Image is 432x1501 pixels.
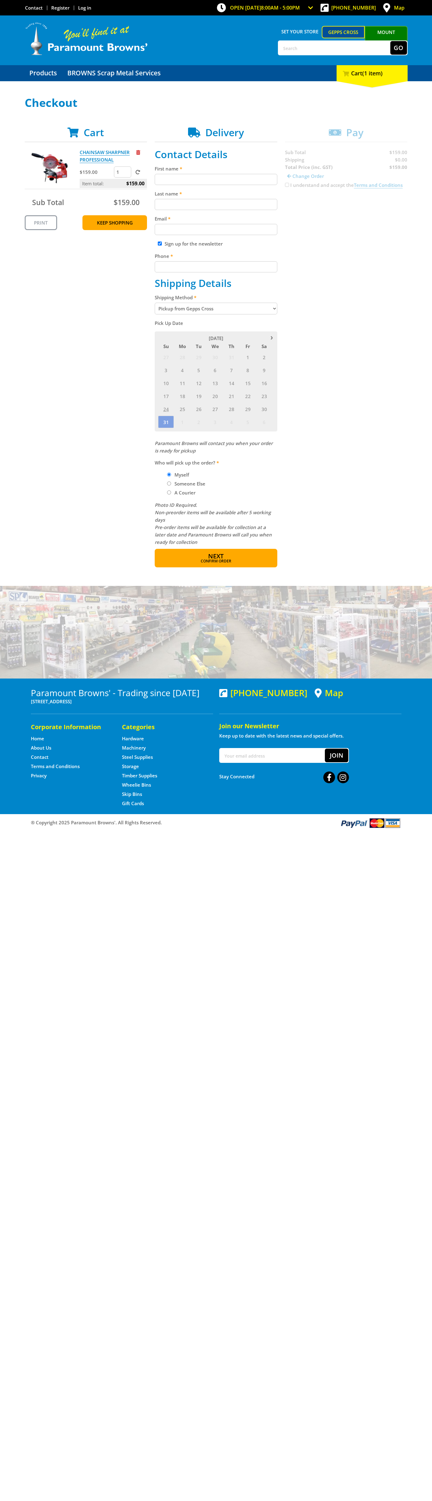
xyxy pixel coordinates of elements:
a: Go to the Timber Supplies page [122,772,157,779]
span: 31 [158,416,174,428]
label: Sign up for the newsletter [165,241,223,247]
input: Please select who will pick up the order. [167,473,171,477]
input: Please select who will pick up the order. [167,490,171,494]
input: Please enter your email address. [155,224,277,235]
a: Go to the registration page [51,5,69,11]
input: Please select who will pick up the order. [167,481,171,486]
p: $159.00 [80,168,113,176]
span: 3 [158,364,174,376]
a: Go to the Steel Supplies page [122,754,153,760]
h1: Checkout [25,97,408,109]
h5: Join our Newsletter [219,722,401,730]
span: 15 [240,377,256,389]
span: 26 [191,403,207,415]
span: 28 [174,351,190,363]
span: 29 [240,403,256,415]
span: Su [158,342,174,350]
span: 14 [224,377,239,389]
span: Set your store [278,26,322,37]
span: 8:00am - 5:00pm [261,4,300,11]
h5: Corporate Information [31,723,110,731]
span: 2 [191,416,207,428]
span: 12 [191,377,207,389]
span: Th [224,342,239,350]
span: 2 [256,351,272,363]
span: 25 [174,403,190,415]
div: Stay Connected [219,769,349,784]
span: 18 [174,390,190,402]
a: Go to the Home page [31,735,44,742]
img: Paramount Browns' [25,22,148,56]
span: Mo [174,342,190,350]
span: 24 [158,403,174,415]
span: 13 [207,377,223,389]
a: Go to the Gift Cards page [122,800,144,807]
span: Cart [84,126,104,139]
input: Please enter your last name. [155,199,277,210]
label: Last name [155,190,277,197]
span: 28 [224,403,239,415]
span: Fr [240,342,256,350]
div: ® Copyright 2025 Paramount Browns'. All Rights Reserved. [25,817,408,829]
span: 17 [158,390,174,402]
span: 8 [240,364,256,376]
span: 23 [256,390,272,402]
span: 4 [224,416,239,428]
em: Paramount Browns will contact you when your order is ready for pickup [155,440,273,454]
label: Someone Else [172,478,208,489]
img: PayPal, Mastercard, Visa accepted [340,817,401,829]
span: 6 [207,364,223,376]
a: CHAINSAW SHARPNER PROFESSIONAL [80,149,130,163]
span: Tu [191,342,207,350]
span: (1 item) [362,69,383,77]
button: Next Confirm order [155,549,277,567]
img: CHAINSAW SHARPNER PROFESSIONAL [31,149,68,186]
span: Delivery [205,126,244,139]
p: Item total: [80,179,147,188]
h2: Shipping Details [155,277,277,289]
span: 10 [158,377,174,389]
span: Sa [256,342,272,350]
span: [DATE] [209,335,223,341]
a: Go to the Contact page [25,5,43,11]
span: OPEN [DATE] [230,4,300,11]
h5: Categories [122,723,201,731]
label: Myself [172,469,191,480]
em: Photo ID Required. Non-preorder items will be available after 5 working days Pre-order items will... [155,502,272,545]
button: Join [325,749,348,762]
div: [PHONE_NUMBER] [219,688,307,698]
a: Print [25,215,57,230]
span: 21 [224,390,239,402]
div: Cart [337,65,408,81]
p: Keep up to date with the latest news and special offers. [219,732,401,739]
a: Go to the Skip Bins page [122,791,142,797]
a: Go to the Products page [25,65,61,81]
span: 30 [256,403,272,415]
span: 19 [191,390,207,402]
span: 4 [174,364,190,376]
span: Next [208,552,224,560]
a: Mount [PERSON_NAME] [365,26,408,49]
a: Go to the Terms and Conditions page [31,763,80,770]
span: 30 [207,351,223,363]
label: A Courier [172,487,198,498]
a: Go to the About Us page [31,745,51,751]
label: Shipping Method [155,294,277,301]
span: 5 [191,364,207,376]
select: Please select a shipping method. [155,303,277,314]
label: Pick Up Date [155,319,277,327]
a: View a map of Gepps Cross location [315,688,343,698]
span: $159.00 [126,179,145,188]
label: Phone [155,252,277,260]
span: 27 [207,403,223,415]
span: $159.00 [114,197,140,207]
a: Go to the Hardware page [122,735,144,742]
label: Who will pick up the order? [155,459,277,466]
span: 1 [240,351,256,363]
a: Keep Shopping [82,215,147,230]
a: Go to the BROWNS Scrap Metal Services page [63,65,165,81]
span: 1 [174,416,190,428]
span: 20 [207,390,223,402]
span: 29 [191,351,207,363]
a: Remove from cart [136,149,140,155]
